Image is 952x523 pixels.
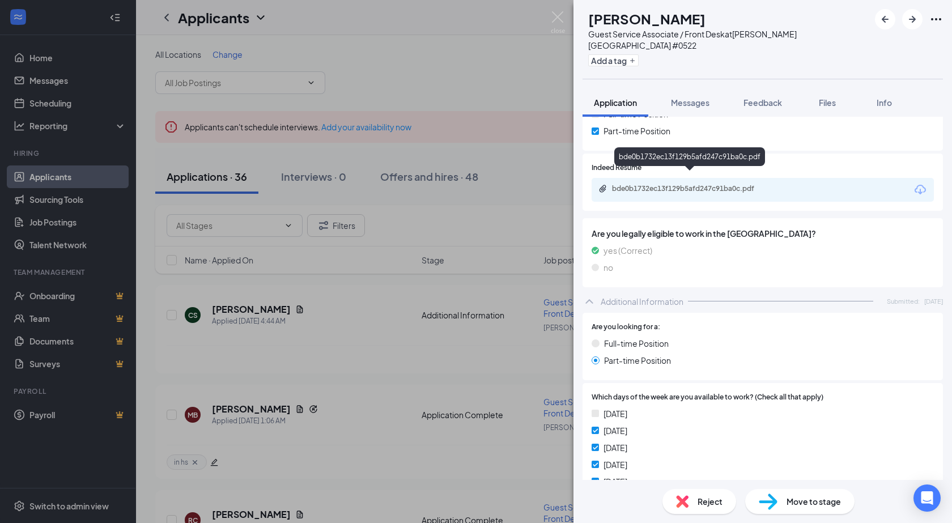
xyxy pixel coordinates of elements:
[603,244,652,257] span: yes (Correct)
[743,97,782,108] span: Feedback
[671,97,709,108] span: Messages
[603,424,627,437] span: [DATE]
[603,261,613,274] span: no
[906,12,919,26] svg: ArrowRight
[603,441,627,454] span: [DATE]
[612,184,771,193] div: bde0b1732ec13f129b5afd247c91ba0c.pdf
[601,296,683,307] div: Additional Information
[588,9,705,28] h1: [PERSON_NAME]
[594,97,637,108] span: Application
[875,9,895,29] button: ArrowLeftNew
[698,495,722,508] span: Reject
[819,97,836,108] span: Files
[887,296,920,306] span: Submitted:
[588,54,639,66] button: PlusAdd a tag
[592,163,641,173] span: Indeed Resume
[878,12,892,26] svg: ArrowLeftNew
[583,295,596,308] svg: ChevronUp
[902,9,923,29] button: ArrowRight
[588,28,869,51] div: Guest Service Associate / Front Desk at [PERSON_NAME][GEOGRAPHIC_DATA] #0522
[913,484,941,512] div: Open Intercom Messenger
[604,337,669,350] span: Full-time Position
[787,495,841,508] span: Move to stage
[598,184,782,195] a: Paperclipbde0b1732ec13f129b5afd247c91ba0c.pdf
[603,458,627,471] span: [DATE]
[913,183,927,197] svg: Download
[592,392,823,403] span: Which days of the week are you available to work? (Check all that apply)
[614,147,765,166] div: bde0b1732ec13f129b5afd247c91ba0c.pdf
[929,12,943,26] svg: Ellipses
[604,354,671,367] span: Part-time Position
[924,296,943,306] span: [DATE]
[603,125,670,137] span: Part-time Position
[592,227,934,240] span: Are you legally eligible to work in the [GEOGRAPHIC_DATA]?
[629,57,636,64] svg: Plus
[592,322,660,333] span: Are you looking for a:
[877,97,892,108] span: Info
[598,184,607,193] svg: Paperclip
[603,407,627,420] span: [DATE]
[603,475,627,488] span: [DATE]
